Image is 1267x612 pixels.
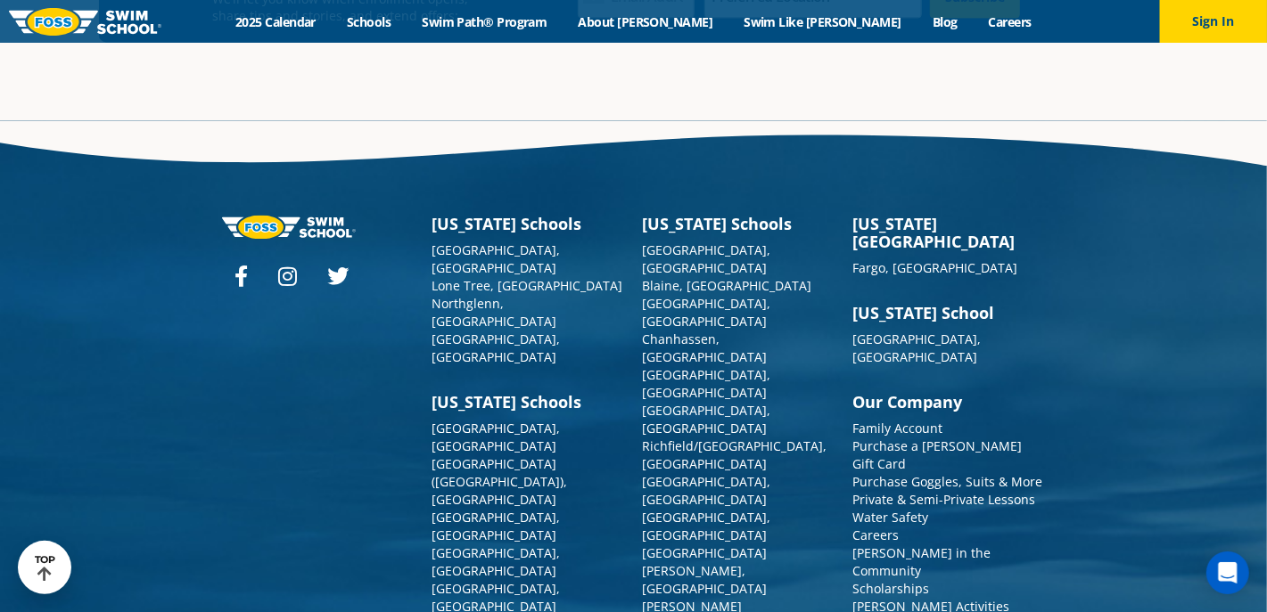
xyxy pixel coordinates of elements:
[643,366,771,401] a: [GEOGRAPHIC_DATA], [GEOGRAPHIC_DATA]
[917,13,973,30] a: Blog
[853,304,1046,322] h3: [US_STATE] School
[643,437,827,472] a: Richfield/[GEOGRAPHIC_DATA], [GEOGRAPHIC_DATA]
[35,554,55,582] div: TOP
[853,259,1018,276] a: Fargo, [GEOGRAPHIC_DATA]
[643,402,771,437] a: [GEOGRAPHIC_DATA], [GEOGRAPHIC_DATA]
[853,491,1036,508] a: Private & Semi-Private Lessons
[853,526,900,543] a: Careers
[432,277,623,294] a: Lone Tree, [GEOGRAPHIC_DATA]
[728,13,917,30] a: Swim Like [PERSON_NAME]
[432,330,561,365] a: [GEOGRAPHIC_DATA], [GEOGRAPHIC_DATA]
[643,330,768,365] a: Chanhassen, [GEOGRAPHIC_DATA]
[432,241,561,276] a: [GEOGRAPHIC_DATA], [GEOGRAPHIC_DATA]
[853,544,991,579] a: [PERSON_NAME] in the Community
[432,509,561,543] a: [GEOGRAPHIC_DATA], [GEOGRAPHIC_DATA]
[407,13,563,30] a: Swim Path® Program
[432,393,625,411] h3: [US_STATE] Schools
[432,420,561,454] a: [GEOGRAPHIC_DATA], [GEOGRAPHIC_DATA]
[643,509,771,543] a: [GEOGRAPHIC_DATA], [GEOGRAPHIC_DATA]
[853,473,1043,490] a: Purchase Goggles, Suits & More
[643,215,835,233] h3: [US_STATE] Schools
[432,215,625,233] h3: [US_STATE] Schools
[853,393,1046,411] h3: Our Company
[853,215,1046,250] h3: [US_STATE][GEOGRAPHIC_DATA]
[563,13,728,30] a: About [PERSON_NAME]
[853,420,943,437] a: Family Account
[643,241,771,276] a: [GEOGRAPHIC_DATA], [GEOGRAPHIC_DATA]
[643,295,771,330] a: [GEOGRAPHIC_DATA], [GEOGRAPHIC_DATA]
[973,13,1047,30] a: Careers
[643,544,768,597] a: [GEOGRAPHIC_DATA][PERSON_NAME], [GEOGRAPHIC_DATA]
[853,580,930,597] a: Scholarships
[643,277,812,294] a: Blaine, [GEOGRAPHIC_DATA]
[432,455,568,508] a: [GEOGRAPHIC_DATA] ([GEOGRAPHIC_DATA]), [GEOGRAPHIC_DATA]
[432,295,557,330] a: Northglenn, [GEOGRAPHIC_DATA]
[432,544,561,579] a: [GEOGRAPHIC_DATA], [GEOGRAPHIC_DATA]
[853,330,982,365] a: [GEOGRAPHIC_DATA], [GEOGRAPHIC_DATA]
[9,8,161,36] img: FOSS Swim School Logo
[853,509,929,526] a: Water Safety
[853,437,1023,472] a: Purchase a [PERSON_NAME] Gift Card
[1206,551,1249,594] div: Open Intercom Messenger
[220,13,332,30] a: 2025 Calendar
[222,215,356,239] img: Foss-logo-horizontal-white.svg
[332,13,407,30] a: Schools
[643,473,771,508] a: [GEOGRAPHIC_DATA], [GEOGRAPHIC_DATA]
